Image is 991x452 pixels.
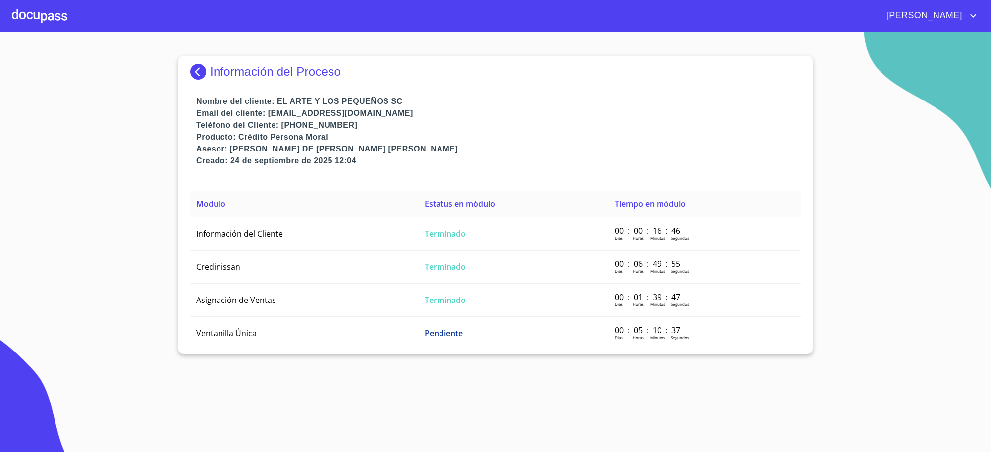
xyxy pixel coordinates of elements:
[196,96,801,107] p: Nombre del cliente: EL ARTE Y LOS PEQUEÑOS SC
[615,199,686,209] span: Tiempo en módulo
[196,119,801,131] p: Teléfono del Cliente: [PHONE_NUMBER]
[425,328,463,339] span: Pendiente
[190,64,801,80] div: Información del Proceso
[879,8,979,24] button: account of current user
[425,199,495,209] span: Estatus en módulo
[196,261,240,272] span: Credinissan
[615,225,682,236] p: 00 : 00 : 16 : 46
[633,268,644,274] p: Horas
[196,107,801,119] p: Email del cliente: [EMAIL_ADDRESS][DOMAIN_NAME]
[615,268,623,274] p: Dias
[615,258,682,269] p: 00 : 06 : 49 : 55
[671,235,689,241] p: Segundos
[879,8,967,24] span: [PERSON_NAME]
[190,64,210,80] img: Docupass spot blue
[196,155,801,167] p: Creado: 24 de septiembre de 2025 12:04
[196,143,801,155] p: Asesor: [PERSON_NAME] DE [PERSON_NAME] [PERSON_NAME]
[650,335,665,340] p: Minutos
[196,199,225,209] span: Modulo
[615,235,623,241] p: Dias
[615,301,623,307] p: Dias
[425,295,466,305] span: Terminado
[196,295,276,305] span: Asignación de Ventas
[196,131,801,143] p: Producto: Crédito Persona Moral
[425,261,466,272] span: Terminado
[671,268,689,274] p: Segundos
[425,228,466,239] span: Terminado
[196,328,257,339] span: Ventanilla Única
[650,301,665,307] p: Minutos
[615,335,623,340] p: Dias
[633,335,644,340] p: Horas
[615,325,682,336] p: 00 : 05 : 10 : 37
[650,268,665,274] p: Minutos
[671,301,689,307] p: Segundos
[633,301,644,307] p: Horas
[196,228,283,239] span: Información del Cliente
[650,235,665,241] p: Minutos
[615,292,682,302] p: 00 : 01 : 39 : 47
[671,335,689,340] p: Segundos
[633,235,644,241] p: Horas
[210,65,341,79] p: Información del Proceso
